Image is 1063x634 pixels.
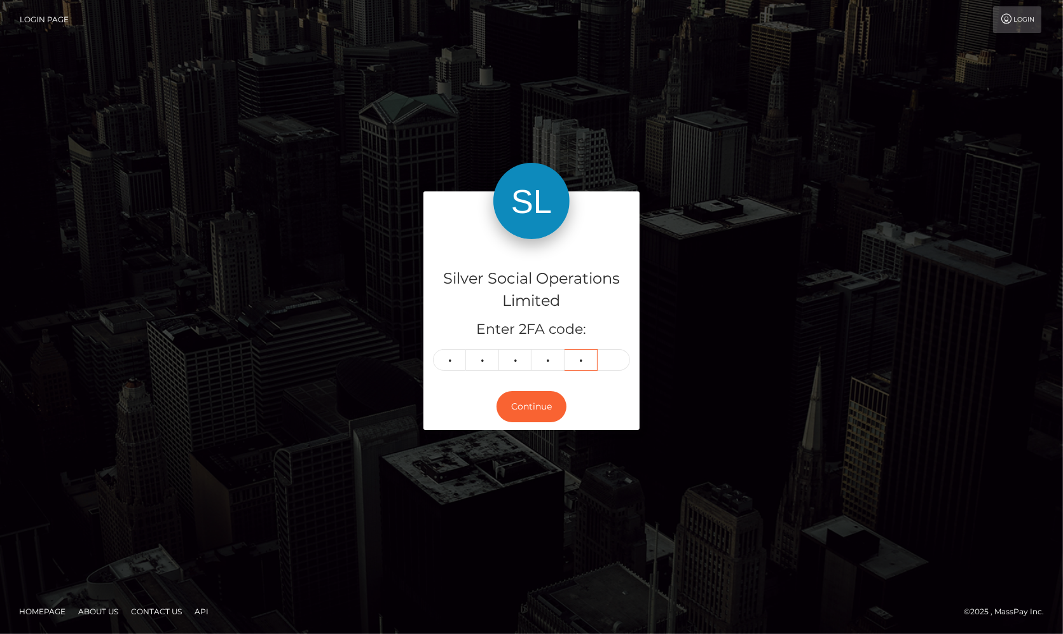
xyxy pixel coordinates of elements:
[433,268,630,312] h4: Silver Social Operations Limited
[433,320,630,340] h5: Enter 2FA code:
[20,6,69,33] a: Login Page
[73,602,123,621] a: About Us
[189,602,214,621] a: API
[493,163,570,239] img: Silver Social Operations Limited
[497,391,566,422] button: Continue
[964,605,1053,619] div: © 2025 , MassPay Inc.
[14,602,71,621] a: Homepage
[126,602,187,621] a: Contact Us
[993,6,1041,33] a: Login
